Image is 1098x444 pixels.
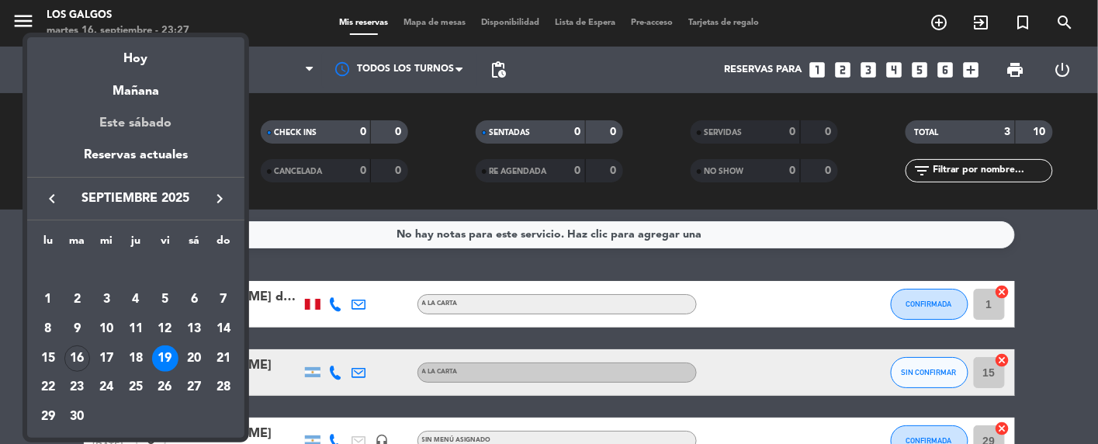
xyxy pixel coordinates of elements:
td: 29 de septiembre de 2025 [33,402,63,432]
div: 8 [35,316,61,342]
div: 18 [123,345,149,372]
div: 5 [152,286,178,313]
div: 2 [64,286,91,313]
td: 18 de septiembre de 2025 [121,344,151,373]
td: 7 de septiembre de 2025 [209,286,238,315]
td: 24 de septiembre de 2025 [92,373,121,403]
div: 15 [35,345,61,372]
div: 16 [64,345,91,372]
div: 14 [210,316,237,342]
th: lunes [33,232,63,256]
td: 26 de septiembre de 2025 [151,373,180,403]
td: 20 de septiembre de 2025 [179,344,209,373]
div: 29 [35,404,61,430]
td: 12 de septiembre de 2025 [151,314,180,344]
i: keyboard_arrow_left [43,189,61,208]
div: 26 [152,374,178,401]
td: 4 de septiembre de 2025 [121,286,151,315]
span: septiembre 2025 [66,189,206,209]
td: 25 de septiembre de 2025 [121,373,151,403]
div: Reservas actuales [27,145,244,177]
td: 10 de septiembre de 2025 [92,314,121,344]
div: Mañana [27,70,244,102]
div: 23 [64,374,91,401]
td: SEP. [33,256,238,286]
th: miércoles [92,232,121,256]
div: 27 [181,374,207,401]
td: 15 de septiembre de 2025 [33,344,63,373]
div: 6 [181,286,207,313]
td: 16 de septiembre de 2025 [63,344,92,373]
div: 3 [93,286,119,313]
td: 1 de septiembre de 2025 [33,286,63,315]
td: 17 de septiembre de 2025 [92,344,121,373]
div: 21 [210,345,237,372]
td: 19 de septiembre de 2025 [151,344,180,373]
th: sábado [179,232,209,256]
td: 14 de septiembre de 2025 [209,314,238,344]
td: 6 de septiembre de 2025 [179,286,209,315]
div: 25 [123,374,149,401]
td: 11 de septiembre de 2025 [121,314,151,344]
th: viernes [151,232,180,256]
td: 9 de septiembre de 2025 [63,314,92,344]
button: keyboard_arrow_right [206,189,234,209]
td: 30 de septiembre de 2025 [63,402,92,432]
td: 8 de septiembre de 2025 [33,314,63,344]
div: 13 [181,316,207,342]
th: jueves [121,232,151,256]
div: 4 [123,286,149,313]
td: 28 de septiembre de 2025 [209,373,238,403]
td: 2 de septiembre de 2025 [63,286,92,315]
td: 23 de septiembre de 2025 [63,373,92,403]
div: 28 [210,374,237,401]
td: 13 de septiembre de 2025 [179,314,209,344]
div: 10 [93,316,119,342]
div: 7 [210,286,237,313]
div: Este sábado [27,102,244,145]
th: martes [63,232,92,256]
button: keyboard_arrow_left [38,189,66,209]
i: keyboard_arrow_right [210,189,229,208]
div: 24 [93,374,119,401]
td: 5 de septiembre de 2025 [151,286,180,315]
div: 17 [93,345,119,372]
div: 12 [152,316,178,342]
div: 1 [35,286,61,313]
th: domingo [209,232,238,256]
td: 21 de septiembre de 2025 [209,344,238,373]
td: 22 de septiembre de 2025 [33,373,63,403]
div: 11 [123,316,149,342]
div: 19 [152,345,178,372]
td: 27 de septiembre de 2025 [179,373,209,403]
td: 3 de septiembre de 2025 [92,286,121,315]
div: Hoy [27,37,244,69]
div: 9 [64,316,91,342]
div: 30 [64,404,91,430]
div: 20 [181,345,207,372]
div: 22 [35,374,61,401]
